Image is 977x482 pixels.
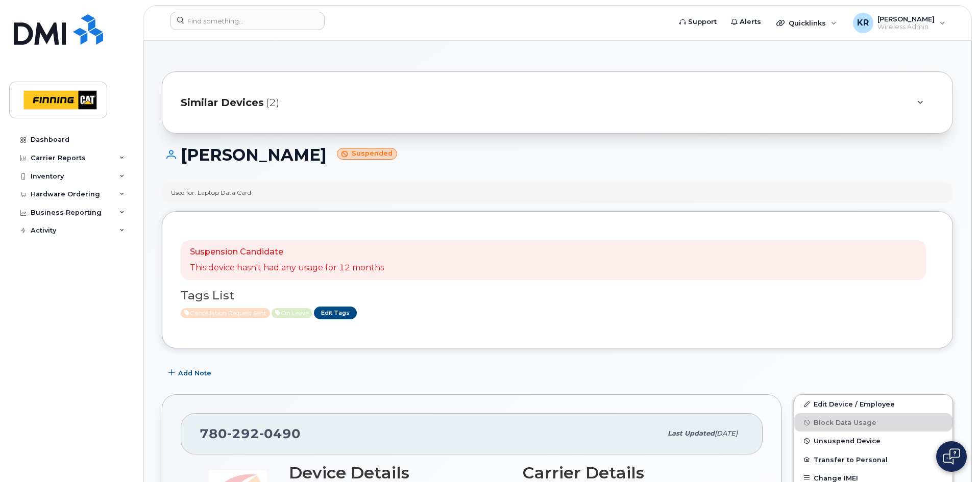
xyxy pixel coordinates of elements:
[227,426,259,441] span: 292
[200,426,301,441] span: 780
[794,450,952,469] button: Transfer to Personal
[259,426,301,441] span: 0490
[289,464,510,482] h3: Device Details
[523,464,744,482] h3: Carrier Details
[266,95,279,110] span: (2)
[337,148,397,160] small: Suspended
[943,448,960,465] img: Open chat
[794,413,952,432] button: Block Data Usage
[668,429,715,437] span: Last updated
[272,308,312,318] span: Active
[190,262,384,274] p: This device hasn't had any usage for 12 months
[814,437,881,445] span: Unsuspend Device
[162,364,220,382] button: Add Note
[181,308,270,318] span: Active
[181,95,264,110] span: Similar Devices
[715,429,738,437] span: [DATE]
[171,188,251,197] div: Used for: Laptop Data Card
[190,246,384,258] p: Suspension Candidate
[178,368,211,378] span: Add Note
[162,146,953,164] h1: [PERSON_NAME]
[794,395,952,413] a: Edit Device / Employee
[794,432,952,450] button: Unsuspend Device
[314,307,357,319] a: Edit Tags
[181,289,934,302] h3: Tags List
